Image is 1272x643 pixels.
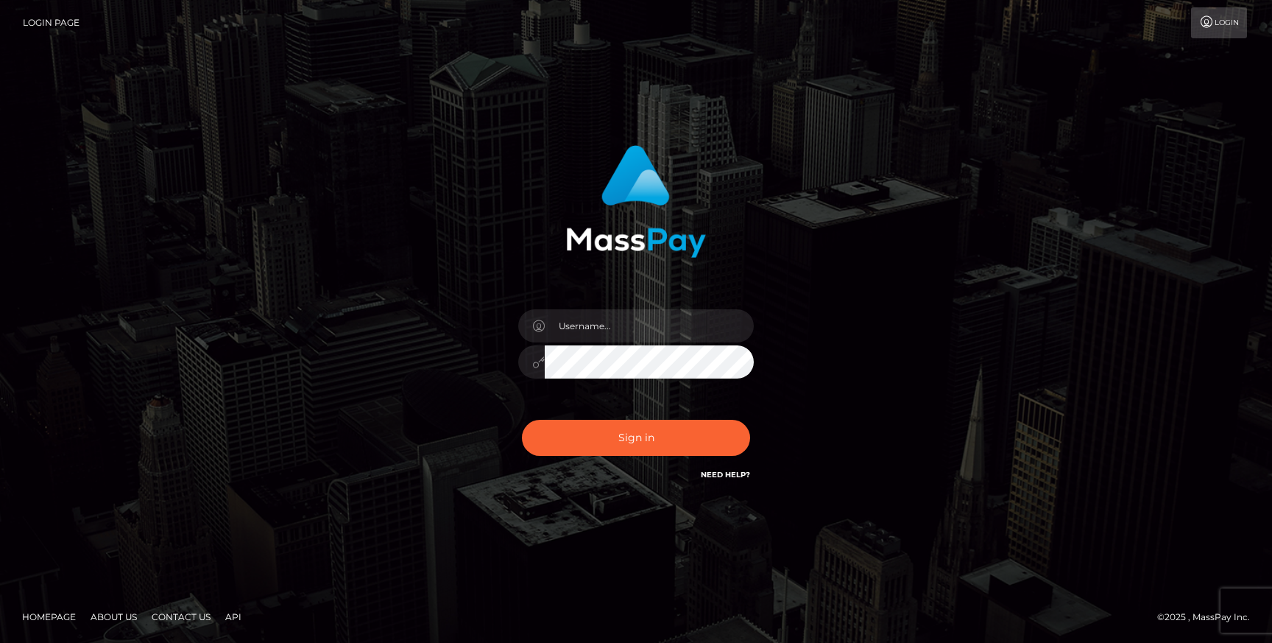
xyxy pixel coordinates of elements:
[16,605,82,628] a: Homepage
[85,605,143,628] a: About Us
[219,605,247,628] a: API
[146,605,216,628] a: Contact Us
[566,145,706,258] img: MassPay Login
[23,7,79,38] a: Login Page
[701,470,750,479] a: Need Help?
[1157,609,1261,625] div: © 2025 , MassPay Inc.
[545,309,754,342] input: Username...
[522,420,750,456] button: Sign in
[1191,7,1247,38] a: Login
